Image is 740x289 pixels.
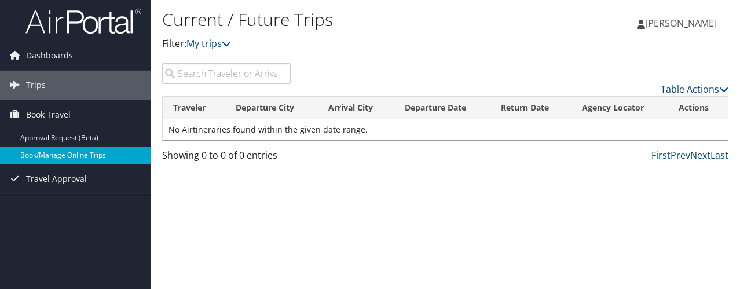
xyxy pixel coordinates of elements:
[690,149,710,162] a: Next
[25,8,141,35] img: airportal-logo.png
[645,17,717,30] span: [PERSON_NAME]
[225,97,318,119] th: Departure City: activate to sort column ascending
[668,97,728,119] th: Actions
[394,97,490,119] th: Departure Date: activate to sort column descending
[26,71,46,100] span: Trips
[572,97,668,119] th: Agency Locator: activate to sort column ascending
[26,41,73,70] span: Dashboards
[26,100,71,129] span: Book Travel
[163,97,225,119] th: Traveler: activate to sort column ascending
[318,97,394,119] th: Arrival City: activate to sort column ascending
[162,63,291,84] input: Search Traveler or Arrival City
[162,36,540,52] p: Filter:
[661,83,728,96] a: Table Actions
[637,6,728,41] a: [PERSON_NAME]
[162,148,291,168] div: Showing 0 to 0 of 0 entries
[186,37,231,50] a: My trips
[710,149,728,162] a: Last
[162,8,540,32] h1: Current / Future Trips
[651,149,671,162] a: First
[490,97,571,119] th: Return Date: activate to sort column ascending
[671,149,690,162] a: Prev
[26,164,87,193] span: Travel Approval
[163,119,728,140] td: No Airtineraries found within the given date range.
